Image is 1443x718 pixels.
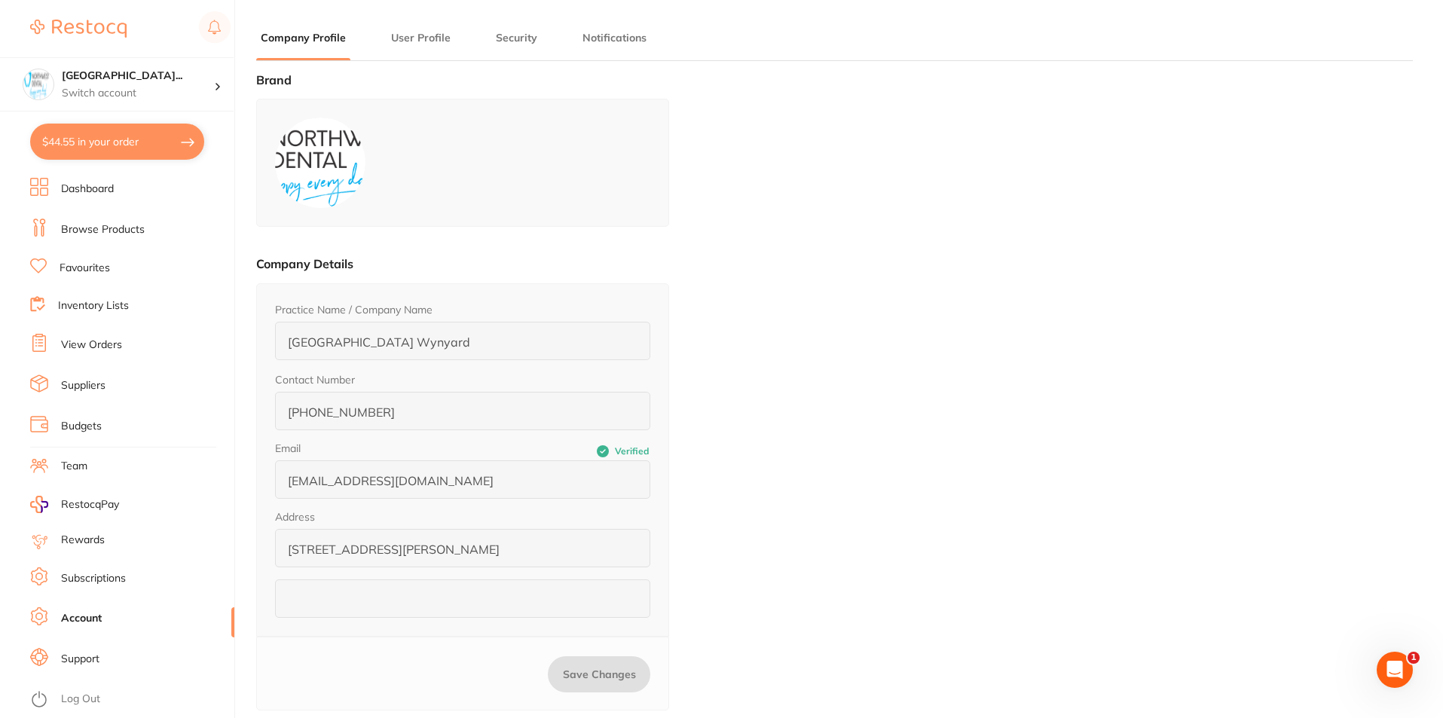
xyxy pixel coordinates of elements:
[61,652,99,667] a: Support
[256,31,350,45] button: Company Profile
[30,20,127,38] img: Restocq Logo
[275,442,463,454] label: Email
[491,31,542,45] button: Security
[30,496,119,513] a: RestocqPay
[1408,652,1420,664] span: 1
[58,298,129,313] a: Inventory Lists
[30,11,127,46] a: Restocq Logo
[60,261,110,276] a: Favourites
[62,86,214,101] p: Switch account
[615,446,649,457] span: Verified
[61,692,100,707] a: Log Out
[563,668,636,681] span: Save Changes
[275,118,365,208] img: logo
[256,256,353,271] label: Company Details
[256,72,292,87] label: Brand
[61,571,126,586] a: Subscriptions
[578,31,651,45] button: Notifications
[30,688,230,712] button: Log Out
[61,378,105,393] a: Suppliers
[61,338,122,353] a: View Orders
[275,304,433,316] label: Practice Name / Company Name
[62,69,214,84] h4: North West Dental Wynyard
[61,222,145,237] a: Browse Products
[30,124,204,160] button: $44.55 in your order
[548,656,650,692] button: Save Changes
[275,374,355,386] label: Contact Number
[275,511,315,523] legend: Address
[1377,652,1413,688] iframe: Intercom live chat
[30,496,48,513] img: RestocqPay
[61,419,102,434] a: Budgets
[61,497,119,512] span: RestocqPay
[61,533,105,548] a: Rewards
[61,459,87,474] a: Team
[387,31,455,45] button: User Profile
[61,182,114,197] a: Dashboard
[61,611,102,626] a: Account
[23,69,54,99] img: North West Dental Wynyard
